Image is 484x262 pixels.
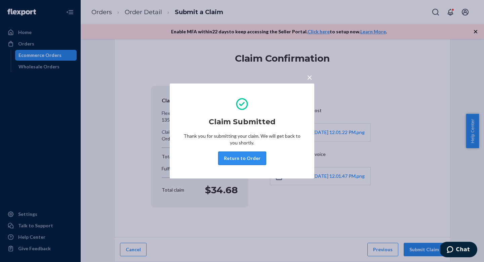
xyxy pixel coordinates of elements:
button: Return to Order [218,152,266,165]
iframe: Opens a widget where you can chat to one of our agents [440,242,477,259]
span: × [307,71,312,83]
h2: Claim Submitted [209,117,276,127]
p: Thank you for submitting your claim. We will get back to you shortly. [183,133,301,146]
